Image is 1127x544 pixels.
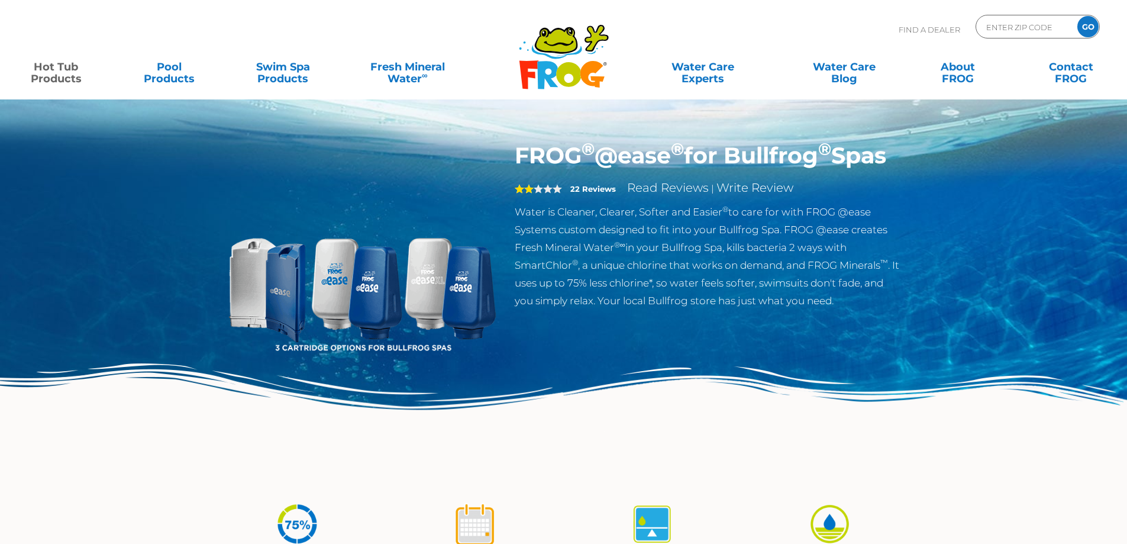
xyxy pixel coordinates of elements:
[239,55,327,79] a: Swim SpaProducts
[627,181,709,195] a: Read Reviews
[800,55,888,79] a: Water CareBlog
[631,55,774,79] a: Water CareExperts
[880,258,888,267] sup: ™
[1077,16,1099,37] input: GO
[515,184,534,194] span: 2
[125,55,214,79] a: PoolProducts
[515,203,901,310] p: Water is Cleaner, Clearer, Softer and Easier to care for with FROG @ease Systems custom designed ...
[985,18,1065,36] input: Zip Code Form
[515,142,901,169] h1: FROG @ease for Bullfrog Spas
[582,139,595,159] sup: ®
[913,55,1002,79] a: AboutFROG
[716,181,793,195] a: Write Review
[227,142,498,413] img: bullfrog-product-hero.png
[422,70,428,80] sup: ∞
[899,15,960,44] p: Find A Dealer
[722,205,728,214] sup: ®
[570,184,616,194] strong: 22 Reviews
[352,55,463,79] a: Fresh MineralWater∞
[818,139,831,159] sup: ®
[12,55,100,79] a: Hot TubProducts
[671,139,684,159] sup: ®
[572,258,578,267] sup: ®
[711,183,714,194] span: |
[614,240,625,249] sup: ®∞
[1027,55,1115,79] a: ContactFROG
